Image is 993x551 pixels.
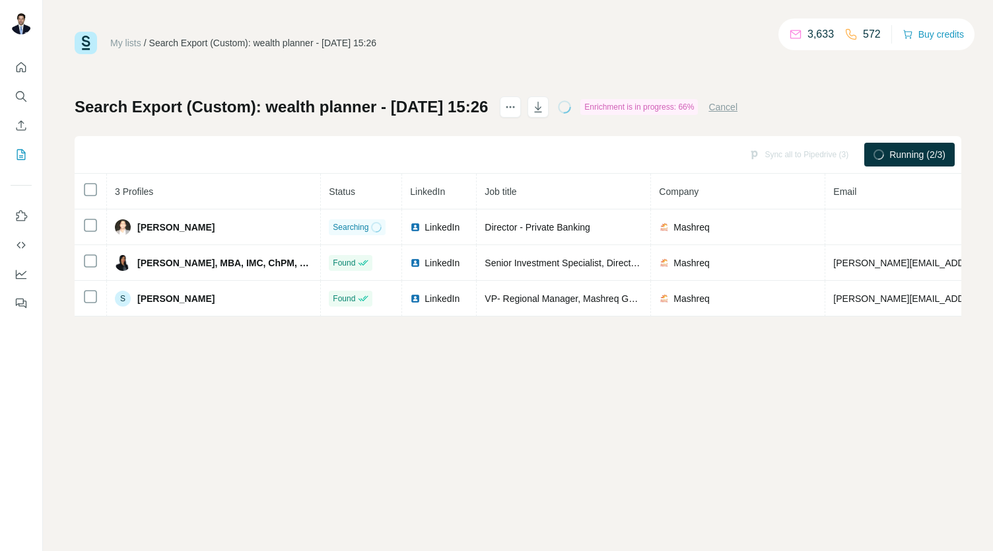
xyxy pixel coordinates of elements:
[673,256,709,270] span: Mashreq
[833,186,856,197] span: Email
[863,26,881,42] p: 572
[149,36,376,50] div: Search Export (Custom): wealth planner - [DATE] 15:26
[889,148,945,161] span: Running (2/3)
[485,186,516,197] span: Job title
[11,233,32,257] button: Use Surfe API
[425,221,460,234] span: LinkedIn
[333,257,355,269] span: Found
[410,293,421,304] img: LinkedIn logo
[659,293,669,304] img: company-logo
[11,114,32,137] button: Enrich CSV
[11,55,32,79] button: Quick start
[329,186,355,197] span: Status
[333,221,368,233] span: Searching
[485,258,708,268] span: Senior Investment Specialist, Director, Private Banking
[11,204,32,228] button: Use Surfe on LinkedIn
[425,256,460,270] span: LinkedIn
[425,292,460,305] span: LinkedIn
[659,222,669,233] img: company-logo
[673,292,709,305] span: Mashreq
[75,96,488,118] h1: Search Export (Custom): wealth planner - [DATE] 15:26
[115,255,131,271] img: Avatar
[410,186,445,197] span: LinkedIn
[659,186,699,197] span: Company
[11,262,32,286] button: Dashboard
[485,222,590,233] span: Director - Private Banking
[11,13,32,34] img: Avatar
[807,26,834,42] p: 3,633
[659,258,669,268] img: company-logo
[673,221,709,234] span: Mashreq
[410,258,421,268] img: LinkedIn logo
[708,100,737,114] button: Cancel
[11,143,32,166] button: My lists
[580,99,698,115] div: Enrichment is in progress: 66%
[333,293,355,305] span: Found
[485,293,728,304] span: VP- Regional Manager, Mashreq Gold Wealth Management
[11,85,32,108] button: Search
[137,256,312,270] span: [PERSON_NAME], MBA, IMC, ChPM, ChWM
[137,292,215,305] span: [PERSON_NAME]
[410,222,421,233] img: LinkedIn logo
[110,38,141,48] a: My lists
[115,291,131,307] div: S
[500,96,521,118] button: actions
[903,25,964,44] button: Buy credits
[115,219,131,235] img: Avatar
[75,32,97,54] img: Surfe Logo
[115,186,153,197] span: 3 Profiles
[11,291,32,315] button: Feedback
[137,221,215,234] span: [PERSON_NAME]
[144,36,147,50] li: /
